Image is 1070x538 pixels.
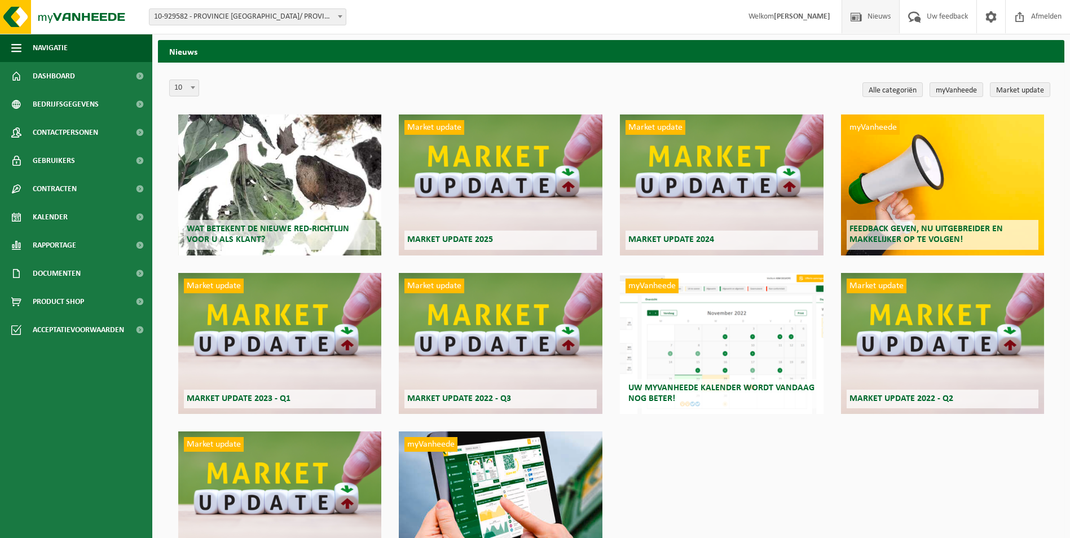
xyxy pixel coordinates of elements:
[184,437,244,452] span: Market update
[399,273,602,414] a: Market update Market update 2022 - Q3
[33,259,81,288] span: Documenten
[849,224,1003,244] span: Feedback geven, nu uitgebreider en makkelijker op te volgen!
[178,273,381,414] a: Market update Market update 2023 - Q1
[33,203,68,231] span: Kalender
[33,118,98,147] span: Contactpersonen
[847,279,906,293] span: Market update
[626,120,685,135] span: Market update
[841,273,1044,414] a: Market update Market update 2022 - Q2
[404,120,464,135] span: Market update
[33,147,75,175] span: Gebruikers
[930,82,983,97] a: myVanheede
[33,62,75,90] span: Dashboard
[404,437,457,452] span: myVanheede
[187,224,349,244] span: Wat betekent de nieuwe RED-richtlijn voor u als klant?
[33,175,77,203] span: Contracten
[407,394,511,403] span: Market update 2022 - Q3
[990,82,1050,97] a: Market update
[841,114,1044,255] a: myVanheede Feedback geven, nu uitgebreider en makkelijker op te volgen!
[626,279,679,293] span: myVanheede
[184,279,244,293] span: Market update
[178,114,381,255] a: Wat betekent de nieuwe RED-richtlijn voor u als klant?
[774,12,830,21] strong: [PERSON_NAME]
[862,82,923,97] a: Alle categoriën
[149,9,346,25] span: 10-929582 - PROVINCIE WEST-VLAANDEREN/ PROVINCIEHUIS POTYZE - IEPER
[628,383,814,403] span: Uw myVanheede kalender wordt vandaag nog beter!
[33,90,99,118] span: Bedrijfsgegevens
[628,235,714,244] span: Market update 2024
[187,394,290,403] span: Market update 2023 - Q1
[849,394,953,403] span: Market update 2022 - Q2
[404,279,464,293] span: Market update
[407,235,493,244] span: Market update 2025
[33,288,84,316] span: Product Shop
[170,80,199,96] span: 10
[158,40,1064,62] h2: Nieuws
[33,231,76,259] span: Rapportage
[33,34,68,62] span: Navigatie
[620,273,823,414] a: myVanheede Uw myVanheede kalender wordt vandaag nog beter!
[169,80,199,96] span: 10
[33,316,124,344] span: Acceptatievoorwaarden
[399,114,602,255] a: Market update Market update 2025
[149,8,346,25] span: 10-929582 - PROVINCIE WEST-VLAANDEREN/ PROVINCIEHUIS POTYZE - IEPER
[847,120,900,135] span: myVanheede
[620,114,823,255] a: Market update Market update 2024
